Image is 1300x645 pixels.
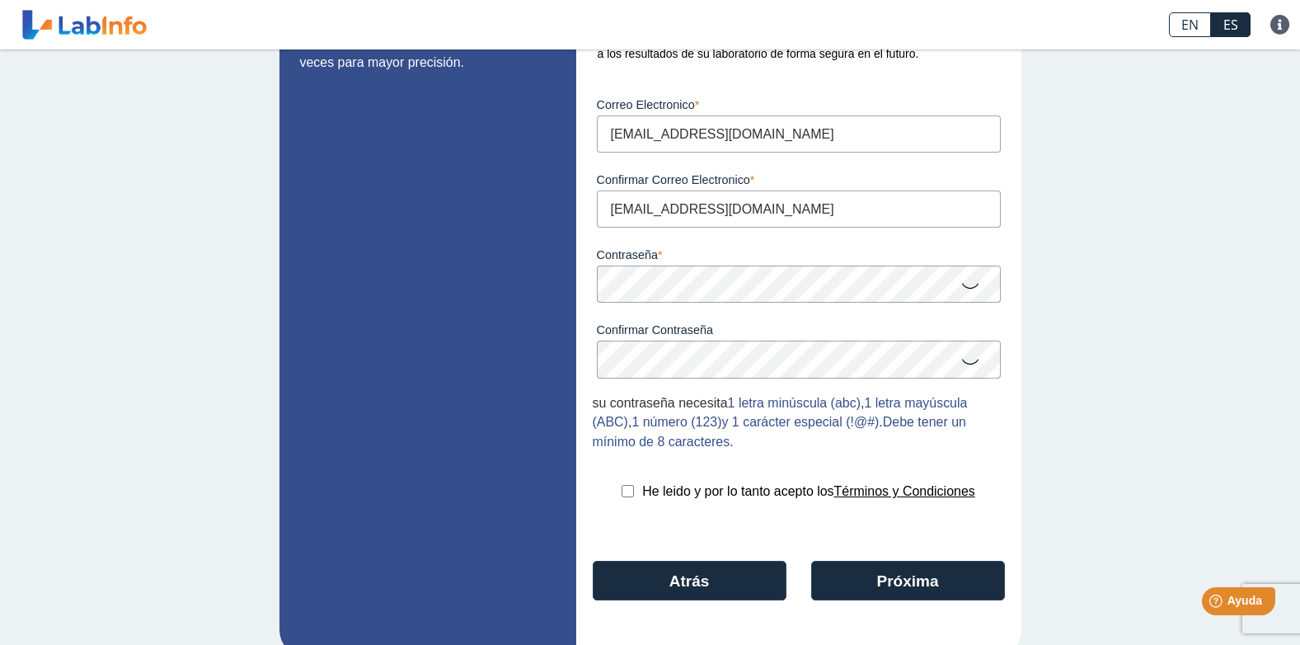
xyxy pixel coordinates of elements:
[631,415,721,429] span: 1 número (123)
[1153,581,1282,627] iframe: Help widget launcher
[597,248,1001,261] label: Contraseña
[597,173,1001,186] label: Confirmar Correo Electronico
[811,561,1005,600] button: Próxima
[597,98,1001,111] label: Correo Electronico
[593,561,786,600] button: Atrás
[834,484,975,498] a: Términos y Condiciones
[642,484,833,498] span: He leido y por lo tanto acepto los
[597,323,1001,337] label: Confirmar Contraseña
[593,393,1005,453] div: , , . .
[728,396,861,410] span: 1 letra minúscula (abc)
[1169,12,1211,37] a: EN
[597,191,1001,228] input: Confirmar Correo Electronico
[597,115,1001,153] input: Correo Electronico
[1211,12,1251,37] a: ES
[593,396,728,410] span: su contraseña necesita
[721,415,879,429] span: y 1 carácter especial (!@#)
